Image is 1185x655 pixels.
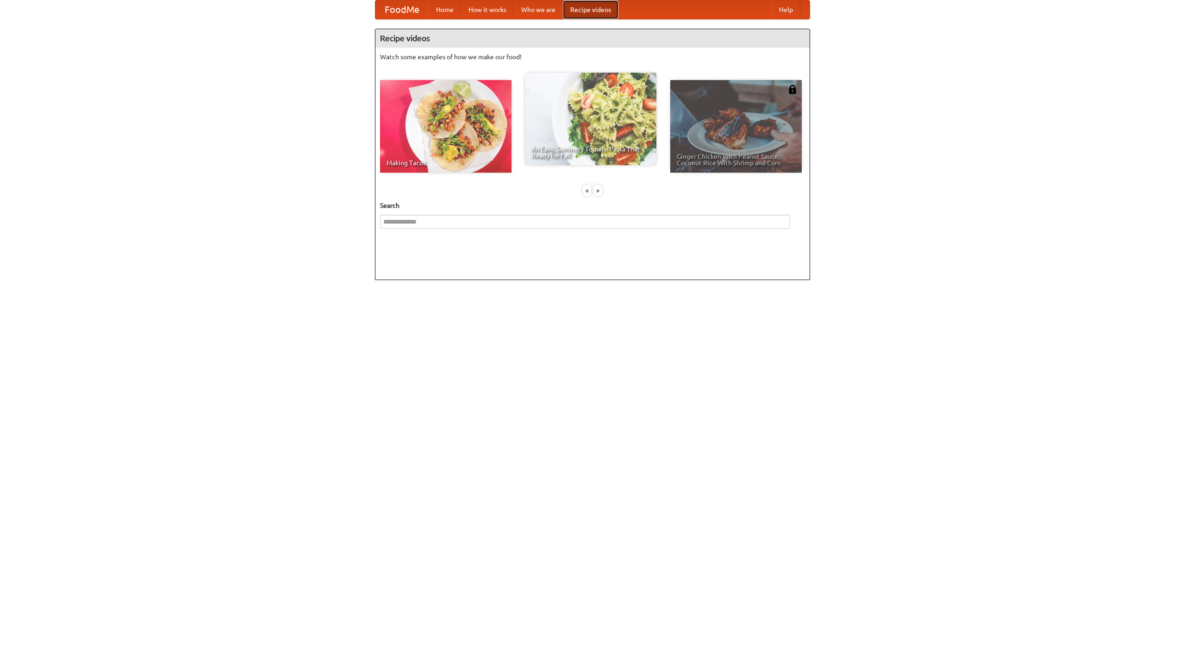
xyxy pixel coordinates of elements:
h5: Search [380,201,805,210]
div: « [583,185,591,196]
h4: Recipe videos [375,29,810,48]
img: 483408.png [788,85,797,94]
span: An Easy, Summery Tomato Pasta That's Ready for Fall [531,146,650,159]
a: FoodMe [375,0,429,19]
a: Who we are [514,0,563,19]
a: How it works [461,0,514,19]
a: Help [772,0,800,19]
div: » [594,185,602,196]
a: An Easy, Summery Tomato Pasta That's Ready for Fall [525,73,656,165]
a: Recipe videos [563,0,618,19]
a: Home [429,0,461,19]
p: Watch some examples of how we make our food! [380,52,805,62]
span: Making Tacos [387,160,505,166]
a: Making Tacos [380,80,511,173]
